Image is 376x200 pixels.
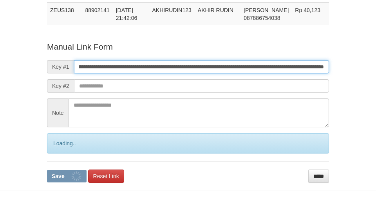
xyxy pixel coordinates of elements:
span: Rp 40,123 [295,7,320,13]
div: Loading.. [47,133,329,154]
span: Note [47,98,69,127]
td: ZEUS138 [47,3,82,25]
span: Reset Link [93,173,119,179]
span: Key #2 [47,79,74,93]
span: Copy 087886754038 to clipboard [244,15,280,21]
span: AKHIRUDIN123 [152,7,191,13]
span: Save [52,173,65,179]
button: Save [47,170,87,182]
span: [DATE] 21:42:06 [116,7,137,21]
span: AKHIR RUDIN [198,7,233,13]
span: [PERSON_NAME] [244,7,289,13]
a: Reset Link [88,170,124,183]
p: Manual Link Form [47,41,329,52]
td: 88902141 [82,3,112,25]
span: Key #1 [47,60,74,73]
